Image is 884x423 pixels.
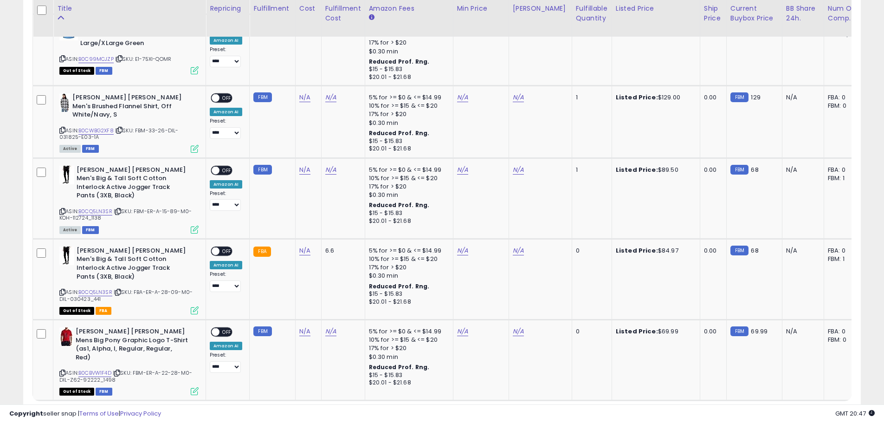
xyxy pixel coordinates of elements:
div: $84.97 [616,247,693,255]
div: FBA: 0 [828,327,858,336]
div: $0.30 min [369,272,446,280]
div: ASIN: [59,22,199,73]
small: FBM [253,92,271,102]
small: FBM [730,92,748,102]
div: Cost [299,4,317,13]
div: ASIN: [59,93,199,152]
small: FBA [253,247,271,257]
div: Fulfillment Cost [325,4,361,23]
b: Reduced Prof. Rng. [369,282,430,290]
div: $20.01 - $21.68 [369,73,446,81]
div: Current Buybox Price [730,4,778,23]
div: $20.01 - $21.68 [369,217,446,225]
b: [PERSON_NAME] [PERSON_NAME] Men's Brushed Flannel Shirt, Off White/Navy, S [72,93,185,122]
a: B0CQ5LN3SR [78,208,112,215]
div: Title [57,4,202,13]
b: Reduced Prof. Rng. [369,129,430,137]
div: Min Price [457,4,505,13]
a: N/A [457,327,468,336]
small: FBM [253,326,271,336]
div: FBM: 0 [828,102,858,110]
div: Preset: [210,46,242,67]
small: FBM [730,246,748,255]
span: All listings that are currently out of stock and unavailable for purchase on Amazon [59,388,94,396]
a: Privacy Policy [120,409,161,418]
a: N/A [513,246,524,255]
div: $20.01 - $21.68 [369,379,446,387]
a: N/A [457,93,468,102]
a: N/A [325,165,336,175]
div: Listed Price [616,4,696,13]
img: 31115a7SsLL._SL40_.jpg [59,247,74,265]
div: Fulfillable Quantity [576,4,608,23]
a: B0C99MCJZP [78,55,114,63]
span: OFF [219,94,234,102]
div: Preset: [210,118,242,139]
div: Preset: [210,190,242,211]
a: N/A [457,165,468,175]
span: | SKU: FBM-ER-A-15-89-M0-KOH-112724_1138 [59,208,192,221]
span: | SKU: FBM-ER-A-22-28-M0-DIL-Z62-92222_1498 [59,369,192,383]
div: 5% for >= $0 & <= $14.99 [369,327,446,336]
div: seller snap | | [9,410,161,418]
div: $69.99 [616,327,693,336]
div: FBM: 1 [828,255,858,263]
div: $15 - $15.83 [369,290,446,298]
b: Reduced Prof. Rng. [369,363,430,371]
a: N/A [299,246,310,255]
small: FBM [730,326,748,336]
b: Listed Price: [616,246,658,255]
div: $15 - $15.83 [369,209,446,217]
div: 0.00 [704,166,719,174]
div: $20.01 - $21.68 [369,145,446,153]
div: $15 - $15.83 [369,65,446,73]
div: Amazon AI [210,261,242,269]
b: Listed Price: [616,93,658,102]
div: N/A [786,247,817,255]
span: FBM [96,388,112,396]
span: | SKU: FBM-33-26-DIL-031825-E03-1A [59,127,178,141]
div: 17% for > $20 [369,344,446,352]
a: N/A [299,327,310,336]
b: Listed Price: [616,327,658,336]
img: 4138oZf0WpL._SL40_.jpg [59,327,73,346]
div: $15 - $15.83 [369,137,446,145]
strong: Copyright [9,409,43,418]
div: Num of Comp. [828,4,862,23]
b: Listed Price: [616,165,658,174]
a: N/A [325,93,336,102]
div: Amazon AI [210,342,242,350]
div: Fulfillment [253,4,291,13]
div: $89.50 [616,166,693,174]
div: BB Share 24h. [786,4,820,23]
span: FBA [96,307,111,315]
span: All listings that are currently out of stock and unavailable for purchase on Amazon [59,67,94,75]
div: Amazon AI [210,108,242,116]
div: Ship Price [704,4,723,23]
small: FBM [253,165,271,175]
small: Amazon Fees. [369,13,374,22]
div: 1 [576,93,605,102]
div: N/A [786,93,817,102]
a: N/A [299,93,310,102]
span: All listings currently available for purchase on Amazon [59,226,81,234]
a: N/A [513,165,524,175]
div: ASIN: [59,166,199,233]
a: N/A [325,327,336,336]
a: N/A [457,246,468,255]
span: 2025-10-7 20:47 GMT [835,409,875,418]
div: 1 [576,166,605,174]
div: FBA: 0 [828,247,858,255]
div: 5% for >= $0 & <= $14.99 [369,247,446,255]
img: 41V1q6xZSAL._SL40_.jpg [59,93,70,112]
div: ASIN: [59,327,199,394]
span: | SKU: E1-75XI-QOMR [115,55,171,63]
div: $0.30 min [369,119,446,127]
div: 6.6 [325,247,358,255]
a: B0CQ5LN3SR [78,288,112,296]
div: 17% for > $20 [369,39,446,47]
div: 0 [576,327,605,336]
a: N/A [513,327,524,336]
span: 129 [751,93,760,102]
span: OFF [219,247,234,255]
